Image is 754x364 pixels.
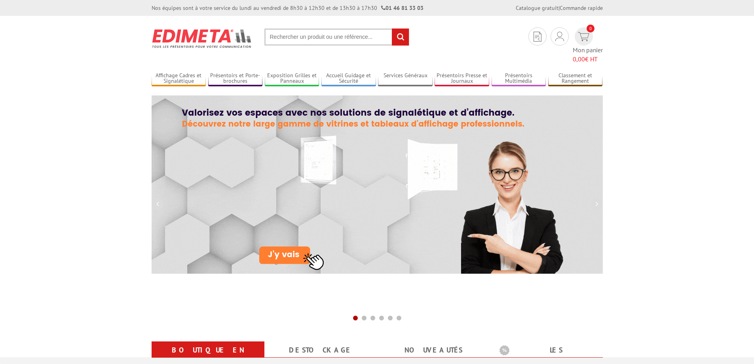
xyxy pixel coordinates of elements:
a: devis rapide 0 Mon panier 0,00€ HT [573,27,603,64]
img: devis rapide [555,32,564,41]
span: 0,00 [573,55,585,63]
img: devis rapide [578,32,589,41]
input: Rechercher un produit ou une référence... [264,29,409,46]
a: Présentoirs Presse et Journaux [435,72,489,85]
input: rechercher [392,29,409,46]
a: Commande rapide [560,4,603,11]
a: Catalogue gratuit [516,4,558,11]
a: Services Généraux [378,72,433,85]
img: devis rapide [534,32,541,42]
a: Destockage [274,343,368,357]
span: 0 [587,25,594,32]
div: | [516,4,603,12]
a: Exposition Grilles et Panneaux [265,72,319,85]
img: Présentoir, panneau, stand - Edimeta - PLV, affichage, mobilier bureau, entreprise [152,24,253,53]
a: Affichage Cadres et Signalétique [152,72,206,85]
strong: 01 46 81 33 03 [381,4,424,11]
b: Les promotions [500,343,598,359]
div: Nos équipes sont à votre service du lundi au vendredi de 8h30 à 12h30 et de 13h30 à 17h30 [152,4,424,12]
span: Mon panier [573,46,603,64]
a: Accueil Guidage et Sécurité [321,72,376,85]
a: Présentoirs Multimédia [492,72,546,85]
a: Classement et Rangement [548,72,603,85]
a: Présentoirs et Porte-brochures [208,72,263,85]
span: € HT [573,55,603,64]
a: nouveautés [387,343,481,357]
